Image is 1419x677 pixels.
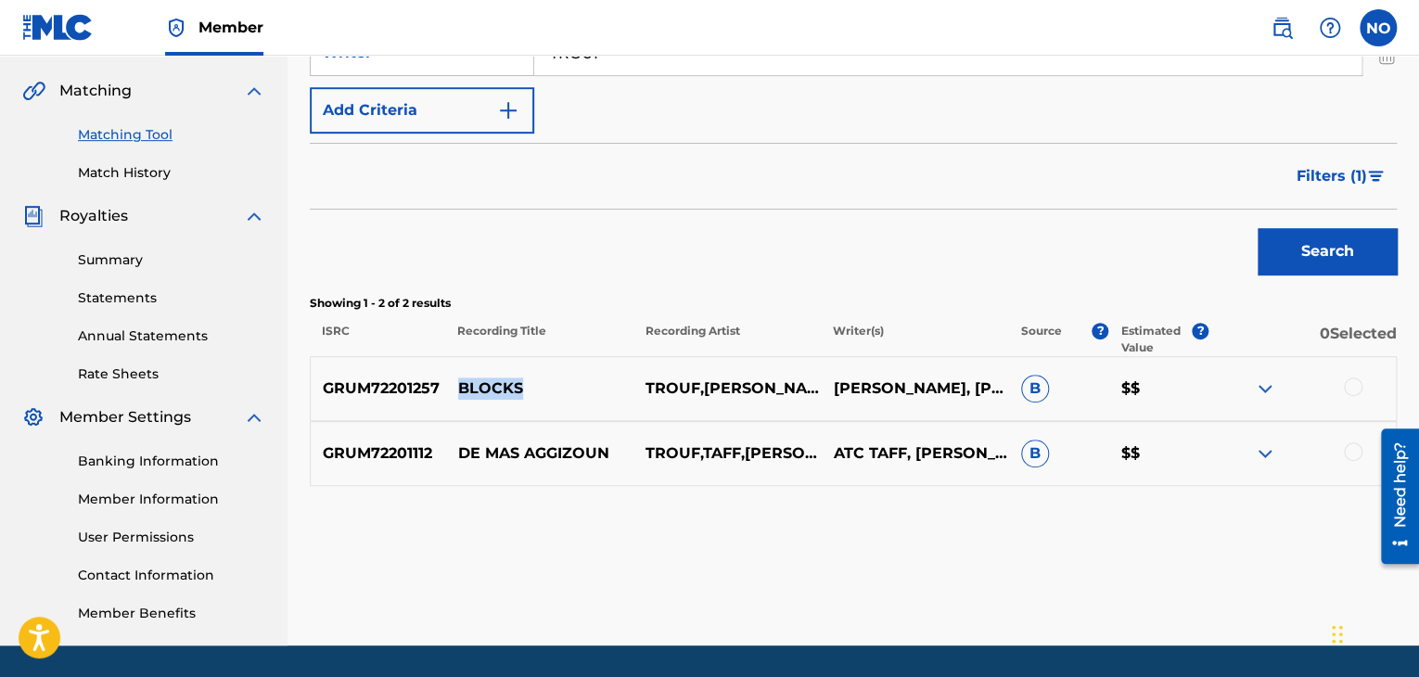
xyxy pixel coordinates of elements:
[1360,9,1397,46] div: User Menu
[1192,323,1208,339] span: ?
[78,452,265,471] a: Banking Information
[1368,171,1384,182] img: filter
[1108,377,1208,400] p: $$
[1121,323,1193,356] p: Estimated Value
[1254,377,1276,400] img: expand
[22,80,45,102] img: Matching
[1258,228,1397,275] button: Search
[633,323,821,356] p: Recording Artist
[1263,9,1300,46] a: Public Search
[821,442,1008,465] p: ATC TAFF, [PERSON_NAME], NINEZ, TROUF
[446,377,633,400] p: BLOCKS
[243,80,265,102] img: expand
[445,323,633,356] p: Recording Title
[821,323,1009,356] p: Writer(s)
[78,326,265,346] a: Annual Statements
[78,566,265,585] a: Contact Information
[1285,153,1397,199] button: Filters (1)
[1021,375,1049,402] span: B
[1021,323,1062,356] p: Source
[310,87,534,134] button: Add Criteria
[22,205,45,227] img: Royalties
[1332,607,1343,662] div: Μεταφορά
[22,14,94,41] img: MLC Logo
[78,125,265,145] a: Matching Tool
[1092,323,1108,339] span: ?
[633,442,821,465] p: TROUF,TAFF,[PERSON_NAME]
[78,604,265,623] a: Member Benefits
[1021,440,1049,467] span: B
[1271,17,1293,39] img: search
[78,528,265,547] a: User Permissions
[78,288,265,308] a: Statements
[1311,9,1349,46] div: Help
[1326,588,1419,677] iframe: Chat Widget
[497,99,519,121] img: 9d2ae6d4665cec9f34b9.svg
[311,377,446,400] p: GRUM72201257
[1319,17,1341,39] img: help
[1367,422,1419,571] iframe: Resource Center
[1297,165,1367,187] span: Filters ( 1 )
[1254,442,1276,465] img: expand
[310,323,445,356] p: ISRC
[311,442,446,465] p: GRUM72201112
[821,377,1008,400] p: [PERSON_NAME], [PERSON_NAME], [PERSON_NAME], TROUF
[1108,442,1208,465] p: $$
[78,490,265,509] a: Member Information
[1326,588,1419,677] div: Widget συνομιλίας
[310,295,1397,312] p: Showing 1 - 2 of 2 results
[1208,323,1397,356] p: 0 Selected
[165,17,187,39] img: Top Rightsholder
[78,364,265,384] a: Rate Sheets
[78,163,265,183] a: Match History
[78,250,265,270] a: Summary
[59,80,132,102] span: Matching
[198,17,263,38] span: Member
[446,442,633,465] p: DE MAS AGGIZOUN
[59,406,191,428] span: Member Settings
[243,406,265,428] img: expand
[59,205,128,227] span: Royalties
[22,406,45,428] img: Member Settings
[243,205,265,227] img: expand
[633,377,821,400] p: TROUF,[PERSON_NAME],FEISTY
